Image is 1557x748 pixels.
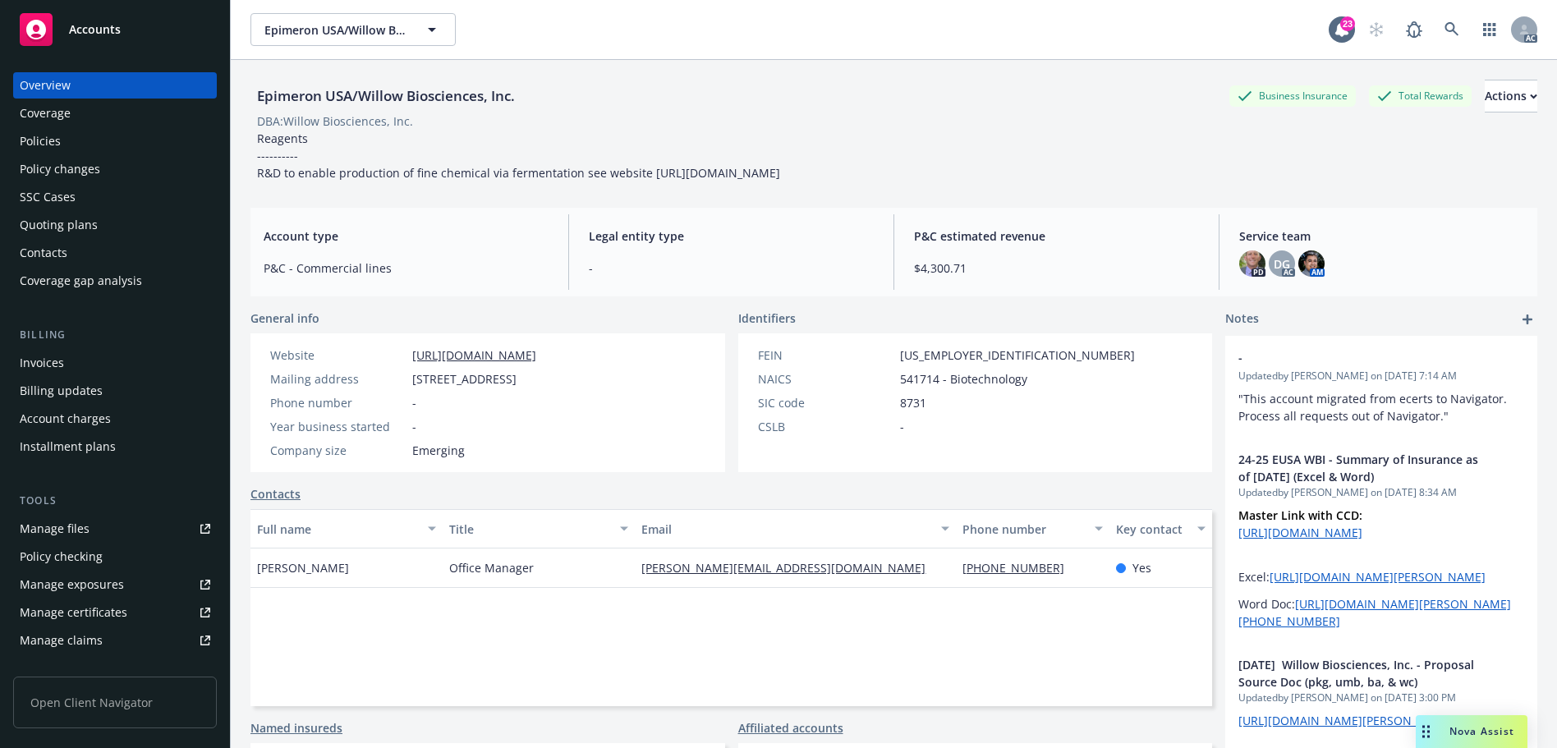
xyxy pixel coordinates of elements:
div: DBA: Willow Biosciences, Inc. [257,112,413,130]
span: [STREET_ADDRESS] [412,370,517,388]
span: Updated by [PERSON_NAME] on [DATE] 7:14 AM [1238,369,1524,383]
a: [URL][DOMAIN_NAME] [1238,525,1362,540]
div: Phone number [962,521,1085,538]
span: Nova Assist [1449,724,1514,738]
a: Quoting plans [13,212,217,238]
span: Updated by [PERSON_NAME] on [DATE] 8:34 AM [1238,485,1524,500]
div: Tools [13,493,217,509]
span: 541714 - Biotechnology [900,370,1027,388]
span: 24-25 EUSA WBI - Summary of Insurance as of [DATE] (Excel & Word) [1238,451,1481,485]
div: Invoices [20,350,64,376]
div: Actions [1485,80,1537,112]
a: Named insureds [250,719,342,737]
div: Manage exposures [20,571,124,598]
div: CSLB [758,418,893,435]
button: Key contact [1109,509,1212,548]
div: Key contact [1116,521,1187,538]
p: Excel: [1238,568,1524,585]
a: Policies [13,128,217,154]
div: Policy checking [20,544,103,570]
span: 8731 [900,394,926,411]
div: Mailing address [270,370,406,388]
a: Report a Bug [1398,13,1431,46]
span: P&C estimated revenue [914,227,1199,245]
div: Website [270,346,406,364]
img: photo [1298,250,1325,277]
div: FEIN [758,346,893,364]
div: Overview [20,72,71,99]
span: Open Client Navigator [13,677,217,728]
div: [DATE] Willow Biosciences, Inc. - Proposal Source Doc (pkg, umb, ba, & wc)Updatedby [PERSON_NAME]... [1225,643,1537,742]
span: "This account migrated from ecerts to Navigator. Process all requests out of Navigator." [1238,391,1510,424]
span: Service team [1239,227,1524,245]
a: Coverage [13,100,217,126]
span: Account type [264,227,549,245]
a: SSC Cases [13,184,217,210]
div: Manage files [20,516,90,542]
div: Quoting plans [20,212,98,238]
div: Epimeron USA/Willow Biosciences, Inc. [250,85,521,107]
span: Emerging [412,442,465,459]
span: [PERSON_NAME] [257,559,349,576]
span: DG [1274,255,1290,273]
a: Invoices [13,350,217,376]
a: Contacts [13,240,217,266]
span: Reagents ---------- R&D to enable production of fine chemical via fermentation see website [URL][... [257,131,780,181]
div: Manage certificates [20,599,127,626]
button: Nova Assist [1416,715,1527,748]
a: [URL][DOMAIN_NAME][PERSON_NAME] [1238,713,1454,728]
button: Epimeron USA/Willow Biosciences, Inc. [250,13,456,46]
div: Policies [20,128,61,154]
a: Coverage gap analysis [13,268,217,294]
a: Contacts [250,485,301,502]
button: Email [635,509,955,548]
a: Manage BORs [13,655,217,681]
button: Actions [1485,80,1537,112]
div: Year business started [270,418,406,435]
div: Phone number [270,394,406,411]
span: - [1238,349,1481,366]
span: - [412,418,416,435]
span: $4,300.71 [914,259,1199,277]
a: [PERSON_NAME][EMAIL_ADDRESS][DOMAIN_NAME] [641,560,939,576]
p: Word Doc: [1238,595,1524,630]
a: Manage claims [13,627,217,654]
div: Billing [13,327,217,343]
div: Contacts [20,240,67,266]
span: Office Manager [449,559,534,576]
span: Accounts [69,23,121,36]
span: Yes [1132,559,1151,576]
a: [PHONE_NUMBER] [962,560,1077,576]
div: Account charges [20,406,111,432]
a: Affiliated accounts [738,719,843,737]
strong: Master Link with CCD: [1238,507,1362,523]
span: [DATE] Willow Biosciences, Inc. - Proposal Source Doc (pkg, umb, ba, & wc) [1238,656,1481,691]
span: Identifiers [738,310,796,327]
a: Manage files [13,516,217,542]
div: Full name [257,521,418,538]
button: Title [443,509,635,548]
span: P&C - Commercial lines [264,259,549,277]
a: Start snowing [1360,13,1393,46]
div: Total Rewards [1369,85,1472,106]
a: Policy checking [13,544,217,570]
a: Switch app [1473,13,1506,46]
a: Account charges [13,406,217,432]
div: SIC code [758,394,893,411]
div: -Updatedby [PERSON_NAME] on [DATE] 7:14 AM"This account migrated from ecerts to Navigator. Proces... [1225,336,1537,438]
span: - [589,259,874,277]
button: Phone number [956,509,1109,548]
div: Business Insurance [1229,85,1356,106]
div: Installment plans [20,434,116,460]
a: Manage exposures [13,571,217,598]
div: Policy changes [20,156,100,182]
div: Coverage gap analysis [20,268,142,294]
a: [URL][DOMAIN_NAME][PERSON_NAME] [1270,569,1486,585]
a: Policy changes [13,156,217,182]
a: add [1518,310,1537,329]
div: Title [449,521,610,538]
div: Drag to move [1416,715,1436,748]
a: Manage certificates [13,599,217,626]
span: Legal entity type [589,227,874,245]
